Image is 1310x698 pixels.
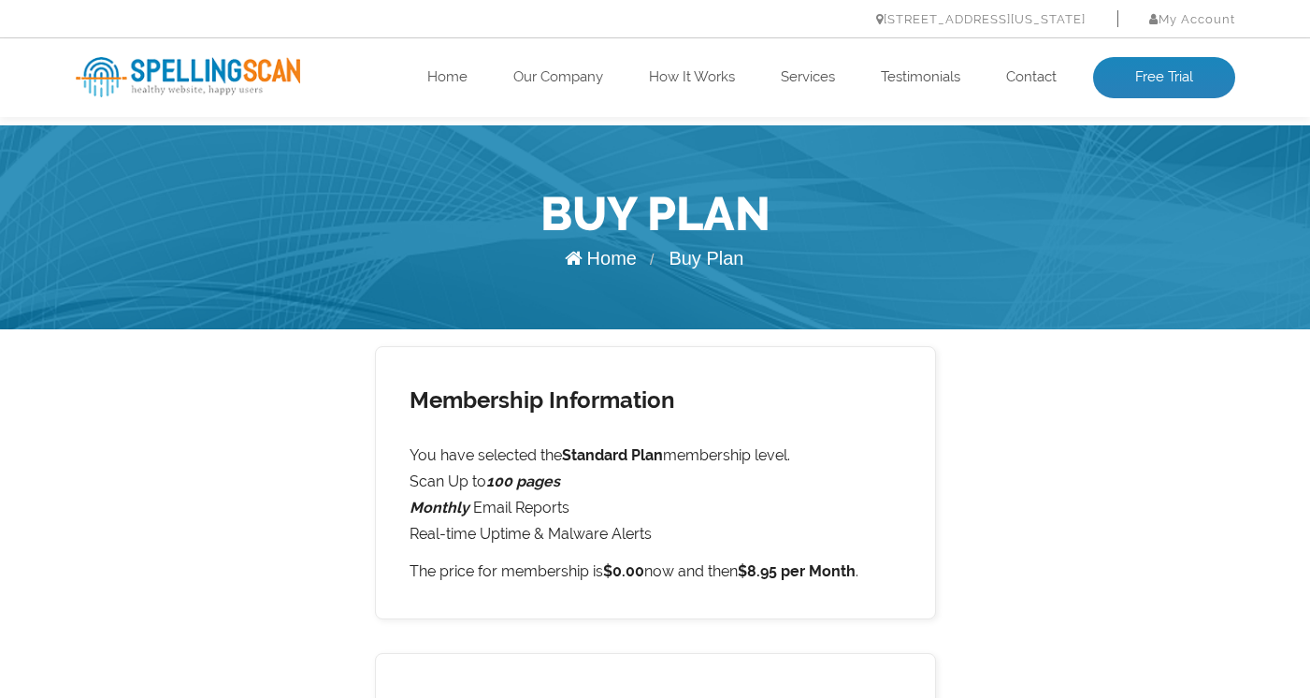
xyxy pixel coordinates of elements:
[410,521,901,547] li: Real-time Uptime & Malware Alerts
[410,469,901,495] li: Scan Up to
[486,473,560,490] strong: 100 pages
[669,248,743,269] span: Buy Plan
[650,252,654,268] span: /
[376,347,935,420] h2: Membership Information
[565,248,637,269] a: Home
[738,562,856,580] strong: $8.95 per Month
[603,562,644,580] strong: $0.00
[76,182,1235,247] h1: Buy Plan
[410,443,901,469] p: You have selected the membership level.
[410,559,901,585] p: The price for membership is now and then .
[410,499,469,516] strong: Monthly
[410,495,901,521] li: Email Reports
[562,446,663,464] strong: Standard Plan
